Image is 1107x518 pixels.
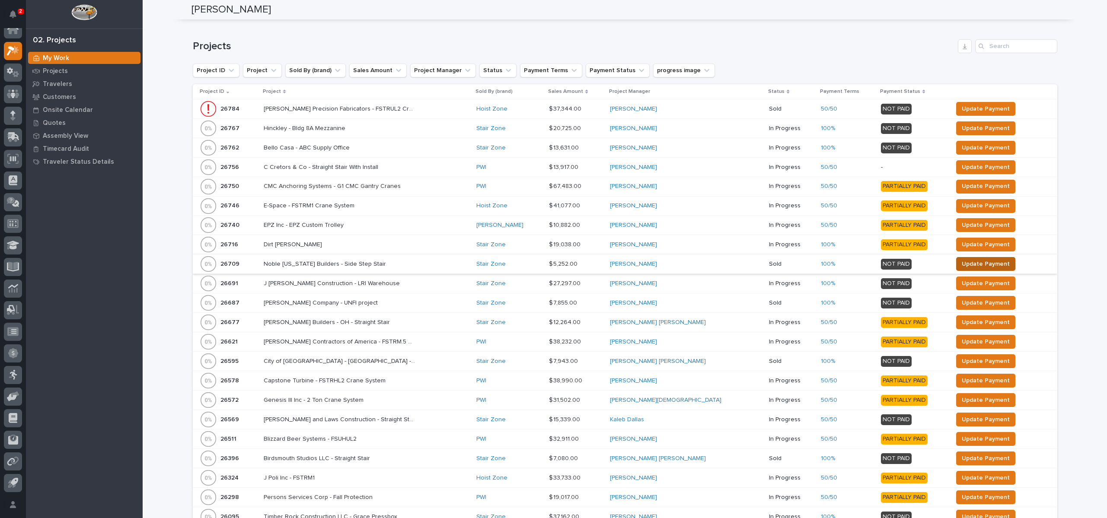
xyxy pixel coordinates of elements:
tr: 2659526595 City of [GEOGRAPHIC_DATA] - [GEOGRAPHIC_DATA] - Straight StairCity of [GEOGRAPHIC_DATA... [193,352,1057,371]
p: $ 5,252.00 [549,259,579,268]
a: PWI [476,494,486,501]
p: [PERSON_NAME] Builders - OH - Straight Stair [264,317,392,326]
div: NOT PAID [881,356,912,367]
span: Update Payment [962,317,1010,327]
p: Capstone Turbine - FSTRHL2 Crane System [264,375,387,385]
a: PWI [476,164,486,171]
div: NOT PAID [881,143,912,153]
div: NOT PAID [881,298,912,308]
p: In Progress [769,319,814,326]
p: 26677 [220,317,241,326]
a: [PERSON_NAME] [610,474,657,482]
a: 50/50 [821,183,837,190]
p: In Progress [769,416,814,423]
p: 26298 [220,492,241,501]
p: $ 13,631.00 [549,143,581,152]
tr: 2662126621 [PERSON_NAME] Contractors of America - FSTRM.5 Crane System[PERSON_NAME] Contractors o... [193,332,1057,352]
div: PARTIALLY PAID [881,434,928,445]
a: [PERSON_NAME] [610,164,657,171]
a: [PERSON_NAME] [610,280,657,287]
p: Genesis III Inc - 2 Ton Crane System [264,395,365,404]
p: City of [GEOGRAPHIC_DATA] - [GEOGRAPHIC_DATA] - Straight Stair [264,356,417,365]
button: Update Payment [956,432,1015,446]
a: 50/50 [821,416,837,423]
p: 26750 [220,181,241,190]
tr: 2667726677 [PERSON_NAME] Builders - OH - Straight Stair[PERSON_NAME] Builders - OH - Straight Sta... [193,313,1057,332]
p: Travelers [43,80,72,88]
tr: 2676726767 Hinckley - Bldg 8A MezzanineHinckley - Bldg 8A Mezzanine Stair Zone $ 20,725.00$ 20,72... [193,119,1057,138]
a: PWI [476,397,486,404]
p: Noble [US_STATE] Builders - Side Step Stair [264,259,388,268]
tr: 2656926569 [PERSON_NAME] and Laws Construction - Straight Stair - [GEOGRAPHIC_DATA][PERSON_NAME] ... [193,410,1057,429]
tr: 2675626756 C Cretors & Co - Straight Stair With InstallC Cretors & Co - Straight Stair With Insta... [193,158,1057,177]
button: Update Payment [956,160,1015,174]
button: Update Payment [956,354,1015,368]
button: Status [479,64,517,77]
a: Customers [26,90,143,103]
a: 50/50 [821,474,837,482]
p: 26572 [220,395,240,404]
p: 26756 [220,162,241,171]
a: Stair Zone [476,125,506,132]
p: Birdsmouth Studios LLC - Straight Stair [264,453,372,462]
div: PARTIALLY PAID [881,181,928,192]
a: 50/50 [821,435,837,443]
a: Assembly View [26,129,143,142]
a: PWI [476,377,486,385]
a: 50/50 [821,338,837,346]
a: Travelers [26,77,143,90]
button: Project [243,64,282,77]
a: PWI [476,183,486,190]
button: Update Payment [956,218,1015,232]
a: 100% [821,280,835,287]
p: $ 38,990.00 [549,375,584,385]
p: CMC Anchoring Systems - G1 CMC Gantry Cranes [264,181,402,190]
p: 26511 [220,434,238,443]
p: 26691 [220,278,240,287]
p: [PERSON_NAME] Precision Fabricators - FSTRUL2 Crane System [264,104,417,113]
tr: 2632426324 J Poli Inc - FSTRM1J Poli Inc - FSTRM1 Hoist Zone $ 33,733.00$ 33,733.00 [PERSON_NAME]... [193,468,1057,488]
span: Update Payment [962,123,1010,133]
p: $ 12,264.00 [549,317,582,326]
button: Update Payment [956,276,1015,290]
a: 50/50 [821,202,837,210]
tr: 2668726687 [PERSON_NAME] Company - UNFI project[PERSON_NAME] Company - UNFI project Stair Zone $ ... [193,293,1057,313]
p: $ 15,339.00 [549,414,582,423]
p: Pinkerton and Laws Construction - Straight Stair - Bainbridge [264,414,417,423]
p: Sales Amount [548,87,583,96]
div: PARTIALLY PAID [881,239,928,250]
div: PARTIALLY PAID [881,395,928,406]
button: Update Payment [956,257,1015,271]
a: Hoist Zone [476,202,507,210]
p: In Progress [769,222,814,229]
a: 50/50 [821,377,837,385]
h1: Projects [193,40,954,53]
p: $ 19,017.00 [549,492,581,501]
p: J [PERSON_NAME] Construction - LRI Warehouse [264,278,402,287]
p: In Progress [769,377,814,385]
div: NOT PAID [881,123,912,134]
p: In Progress [769,183,814,190]
a: [PERSON_NAME] [476,222,523,229]
span: Update Payment [962,375,1010,386]
a: 50/50 [821,319,837,326]
span: Update Payment [962,278,1010,289]
p: Bello Casa - ABC Supply Office [264,143,351,152]
p: Traveler Status Details [43,158,114,166]
a: [PERSON_NAME] [610,202,657,210]
p: Project [263,87,281,96]
div: PARTIALLY PAID [881,375,928,386]
a: [PERSON_NAME] [610,299,657,307]
p: $ 32,911.00 [549,434,581,443]
span: Update Payment [962,414,1010,425]
p: Onsite Calendar [43,106,93,114]
a: 100% [821,261,835,268]
a: [PERSON_NAME] [610,183,657,190]
a: 50/50 [821,222,837,229]
a: Stair Zone [476,455,506,462]
tr: 2671626716 Dirt [PERSON_NAME]Dirt [PERSON_NAME] Stair Zone $ 19,038.00$ 19,038.00 [PERSON_NAME] I... [193,235,1057,254]
p: Sold [769,105,814,113]
p: [PERSON_NAME] Company - UNFI project [264,298,380,307]
p: 26746 [220,200,241,210]
p: Assembly View [43,132,88,140]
